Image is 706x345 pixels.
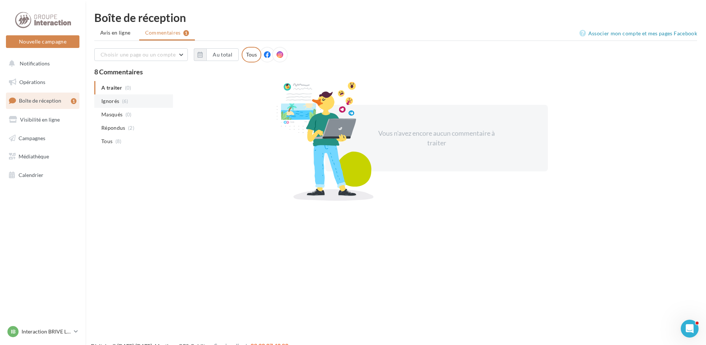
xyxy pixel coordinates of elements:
[20,60,50,67] span: Notifications
[194,48,239,61] button: Au total
[4,149,81,164] a: Médiathèque
[242,47,261,62] div: Tous
[4,93,81,109] a: Boîte de réception1
[122,98,128,104] span: (6)
[11,328,16,335] span: IB
[71,98,76,104] div: 1
[373,129,500,148] div: Vous n'avez encore aucun commentaire à traiter
[4,130,81,146] a: Campagnes
[19,135,45,141] span: Campagnes
[19,97,61,104] span: Boîte de réception
[6,35,79,48] button: Nouvelle campagne
[101,97,119,105] span: Ignorés
[94,12,697,23] div: Boîte de réception
[115,138,122,144] span: (8)
[101,138,112,145] span: Tous
[19,153,49,159] span: Médiathèque
[125,112,132,117] span: (0)
[4,56,78,71] button: Notifications
[101,111,122,118] span: Masqués
[579,29,697,38] a: Associer mon compte et mes pages Facebook
[19,79,45,85] span: Opérations
[4,112,81,128] a: Visibilité en ligne
[4,74,81,90] a: Opérations
[101,51,176,58] span: Choisir une page ou un compte
[681,320,699,338] iframe: Intercom live chat
[101,124,125,132] span: Répondus
[94,68,697,75] div: 8 Commentaires
[19,172,43,178] span: Calendrier
[100,29,131,36] span: Avis en ligne
[128,125,134,131] span: (2)
[6,325,79,339] a: IB Interaction BRIVE LA GAILLARDE
[4,167,81,183] a: Calendrier
[22,328,71,335] p: Interaction BRIVE LA GAILLARDE
[206,48,239,61] button: Au total
[20,116,60,123] span: Visibilité en ligne
[94,48,188,61] button: Choisir une page ou un compte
